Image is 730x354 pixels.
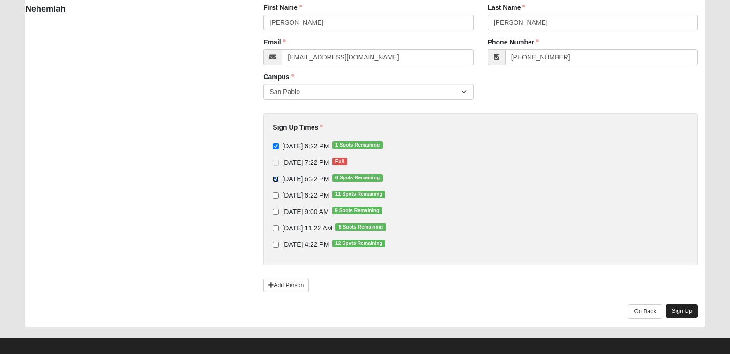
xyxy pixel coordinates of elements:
strong: Nehemiah [25,4,66,14]
input: [DATE] 7:22 PMFull [273,160,279,166]
a: Add Person [263,279,309,292]
label: Sign Up Times [273,123,323,132]
a: Sign Up [666,304,698,318]
span: [DATE] 4:22 PM [282,241,329,248]
span: Full [332,158,347,165]
input: [DATE] 11:22 AM8 Spots Remaining [273,225,279,231]
span: [DATE] 6:22 PM [282,142,329,150]
span: 8 Spots Remaining [335,223,386,231]
label: Phone Number [488,37,539,47]
span: 12 Spots Remaining [332,240,385,247]
input: [DATE] 9:00 AM9 Spots Remaining [273,209,279,215]
label: Email [263,37,285,47]
a: Go Back [628,304,662,319]
span: [DATE] 9:00 AM [282,208,328,215]
span: [DATE] 6:22 PM [282,192,329,199]
span: [DATE] 11:22 AM [282,224,332,232]
input: [DATE] 6:22 PM11 Spots Remaining [273,192,279,199]
input: [DATE] 6:22 PM6 Spots Remaining [273,176,279,182]
span: [DATE] 6:22 PM [282,175,329,183]
input: [DATE] 6:22 PM1 Spots Remaining [273,143,279,149]
label: Campus [263,72,294,81]
label: Last Name [488,3,526,12]
span: 1 Spots Remaining [332,141,382,149]
label: First Name [263,3,302,12]
span: 6 Spots Remaining [332,174,382,182]
input: [DATE] 4:22 PM12 Spots Remaining [273,242,279,248]
span: 11 Spots Remaining [332,191,385,198]
span: [DATE] 7:22 PM [282,159,329,166]
span: 9 Spots Remaining [332,207,382,214]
